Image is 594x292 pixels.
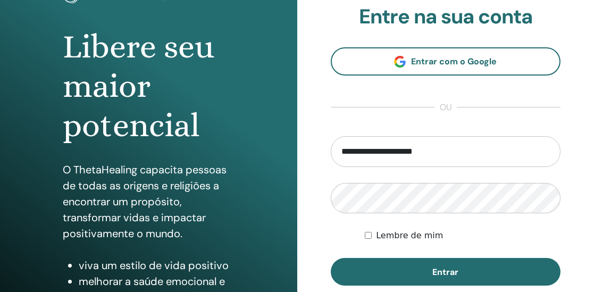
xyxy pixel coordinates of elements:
font: Libere seu maior potencial [63,28,214,145]
font: Entrar [432,266,458,278]
a: Entrar com o Google [331,47,561,76]
div: Mantenha-me autenticado indefinidamente ou até que eu faça logout manualmente [365,229,560,242]
font: O ThetaHealing capacita pessoas de todas as origens e religiões a encontrar um propósito, transfo... [63,163,227,240]
font: ou [440,102,451,113]
font: viva um estilo de vida positivo [79,258,229,272]
button: Entrar [331,258,561,286]
font: Entre na sua conta [359,3,532,30]
font: Lembre de mim [376,230,443,240]
font: Entrar com o Google [411,56,497,67]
